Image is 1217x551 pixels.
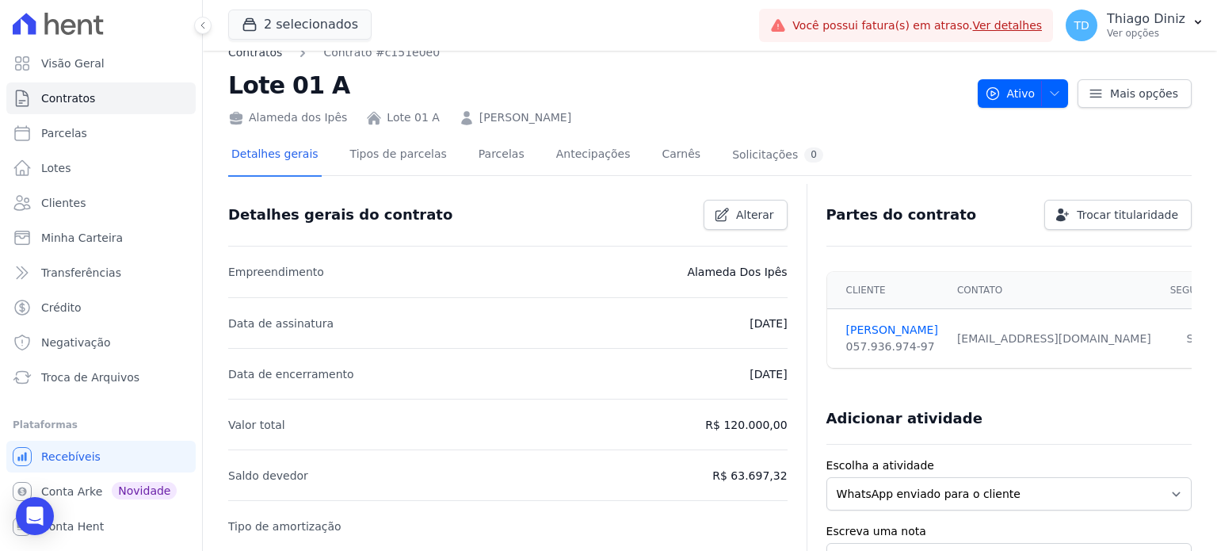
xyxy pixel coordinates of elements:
p: Tipo de amortização [228,517,341,536]
a: Negativação [6,327,196,358]
a: Contratos [228,44,282,61]
label: Escolha a atividade [826,457,1192,474]
nav: Breadcrumb [228,44,965,61]
p: [DATE] [750,365,787,384]
a: Parcelas [475,135,528,177]
span: Minha Carteira [41,230,123,246]
span: Crédito [41,300,82,316]
p: R$ 120.000,00 [705,415,787,434]
a: Visão Geral [6,48,196,79]
label: Escreva uma nota [826,523,1192,540]
p: Saldo devedor [228,466,308,485]
p: Alameda Dos Ipês [687,262,787,281]
a: Alterar [704,200,788,230]
p: R$ 63.697,32 [712,466,787,485]
span: Clientes [41,195,86,211]
a: Solicitações0 [729,135,826,177]
button: 2 selecionados [228,10,372,40]
th: Contato [948,272,1161,309]
p: [DATE] [750,314,787,333]
h3: Partes do contrato [826,205,977,224]
a: [PERSON_NAME] [846,322,938,339]
p: Data de assinatura [228,314,334,333]
h3: Adicionar atividade [826,409,982,428]
a: Lote 01 A [387,109,440,126]
span: Negativação [41,335,111,350]
a: Crédito [6,292,196,323]
span: Ativo [985,79,1036,108]
p: Thiago Diniz [1107,11,1185,27]
button: Ativo [978,79,1069,108]
p: Valor total [228,415,285,434]
a: [PERSON_NAME] [479,109,571,126]
nav: Breadcrumb [228,44,440,61]
div: Alameda dos Ipês [228,109,347,126]
span: Novidade [112,482,177,499]
a: Detalhes gerais [228,135,322,177]
a: Tipos de parcelas [347,135,450,177]
span: Você possui fatura(s) em atraso. [792,17,1042,34]
h3: Detalhes gerais do contrato [228,205,452,224]
span: Alterar [736,207,774,223]
a: Mais opções [1078,79,1192,108]
div: 057.936.974-97 [846,339,938,355]
a: Carnês [658,135,704,177]
a: Transferências [6,257,196,289]
a: Minha Carteira [6,222,196,254]
a: Parcelas [6,117,196,149]
a: Antecipações [553,135,634,177]
span: TD [1074,20,1089,31]
p: Data de encerramento [228,365,354,384]
a: Contratos [6,82,196,114]
span: Transferências [41,265,121,281]
div: 0 [804,147,823,163]
a: Conta Hent [6,511,196,542]
th: Cliente [827,272,948,309]
span: Trocar titularidade [1077,207,1178,223]
span: Contratos [41,90,95,106]
span: Visão Geral [41,55,105,71]
div: Open Intercom Messenger [16,497,54,535]
span: Recebíveis [41,449,101,465]
div: Plataformas [13,415,189,434]
a: Contrato #c151e0e0 [323,44,440,61]
span: Troca de Arquivos [41,369,139,385]
p: Ver opções [1107,27,1185,40]
span: Conta Hent [41,518,104,534]
span: Parcelas [41,125,87,141]
a: Conta Arke Novidade [6,476,196,507]
a: Trocar titularidade [1044,200,1192,230]
span: Mais opções [1110,86,1178,101]
a: Lotes [6,152,196,184]
div: [EMAIL_ADDRESS][DOMAIN_NAME] [957,331,1151,347]
button: TD Thiago Diniz Ver opções [1053,3,1217,48]
p: Empreendimento [228,262,324,281]
span: Lotes [41,160,71,176]
h2: Lote 01 A [228,67,965,103]
span: Conta Arke [41,484,102,499]
a: Troca de Arquivos [6,362,196,393]
a: Recebíveis [6,441,196,473]
a: Clientes [6,187,196,219]
div: Solicitações [732,147,823,163]
a: Ver detalhes [972,19,1042,32]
